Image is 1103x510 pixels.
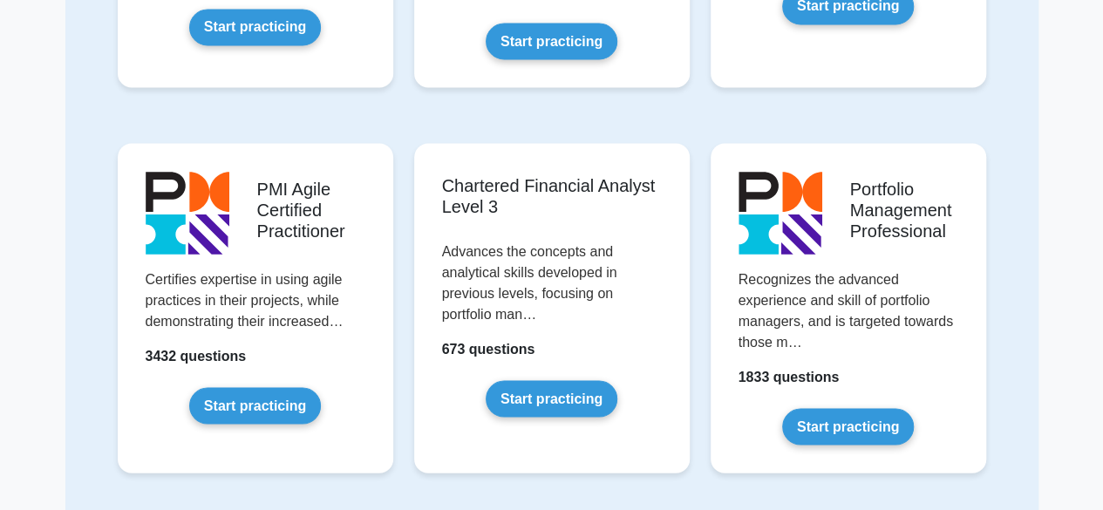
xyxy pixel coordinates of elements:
[486,380,617,417] a: Start practicing
[189,387,321,424] a: Start practicing
[189,9,321,45] a: Start practicing
[486,23,617,59] a: Start practicing
[782,408,914,445] a: Start practicing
